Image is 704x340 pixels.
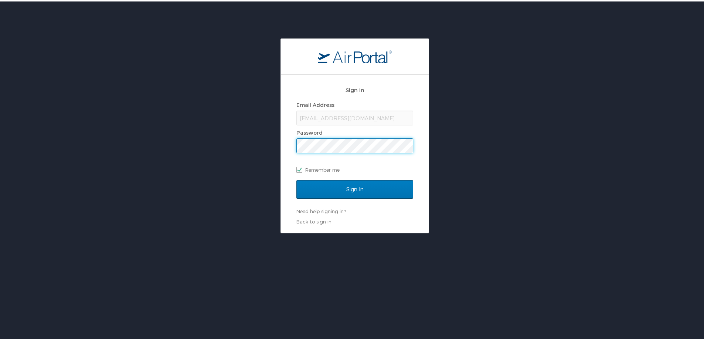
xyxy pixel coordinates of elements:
label: Remember me [296,163,413,174]
label: Password [296,128,323,134]
a: Back to sign in [296,217,331,223]
label: Email Address [296,100,334,107]
img: logo [318,48,392,62]
input: Sign In [296,179,413,197]
h2: Sign In [296,84,413,93]
a: Need help signing in? [296,207,346,213]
